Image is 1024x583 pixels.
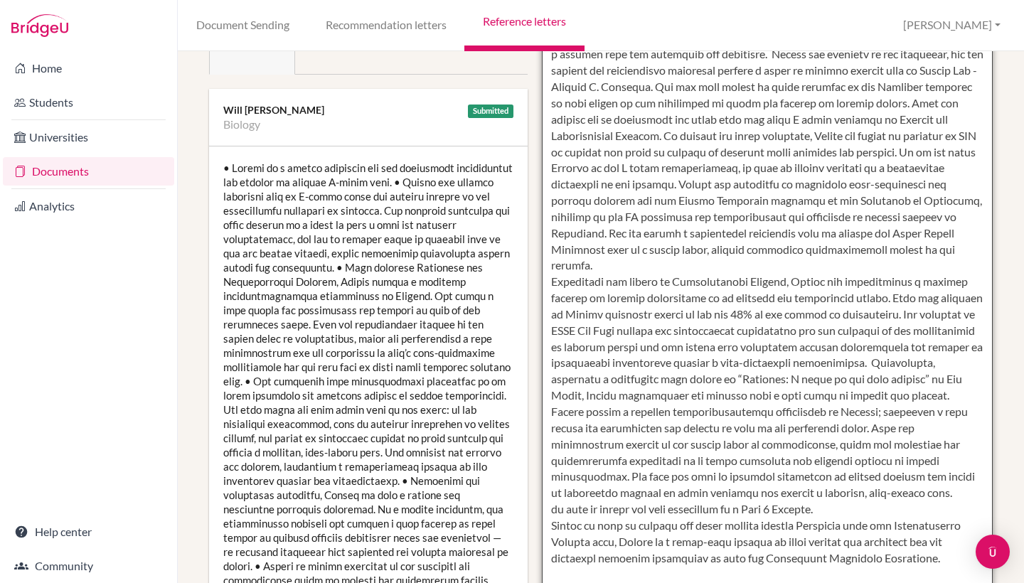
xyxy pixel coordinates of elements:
[468,105,513,118] div: Submitted
[3,123,174,151] a: Universities
[11,14,68,37] img: Bridge-U
[3,88,174,117] a: Students
[976,535,1010,569] div: Open Intercom Messenger
[897,12,1007,38] button: [PERSON_NAME]
[3,54,174,82] a: Home
[3,192,174,220] a: Analytics
[223,117,260,132] li: Biology
[3,518,174,546] a: Help center
[223,103,513,117] div: Will [PERSON_NAME]
[3,552,174,580] a: Community
[3,157,174,186] a: Documents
